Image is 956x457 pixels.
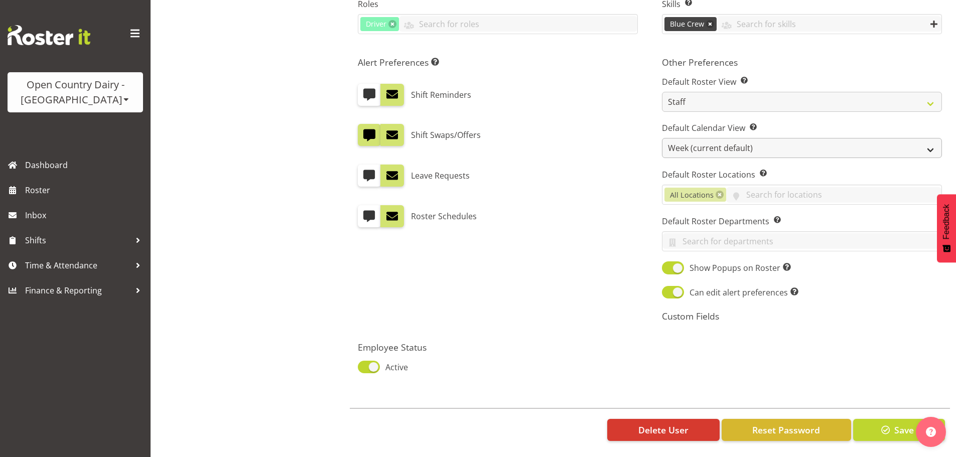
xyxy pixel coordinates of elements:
[670,19,704,30] span: Blue Crew
[662,57,942,68] h5: Other Preferences
[942,204,951,239] span: Feedback
[8,25,90,45] img: Rosterit website logo
[726,187,941,203] input: Search for locations
[937,194,956,262] button: Feedback - Show survey
[25,183,146,198] span: Roster
[662,233,941,249] input: Search for departments
[662,76,942,88] label: Default Roster View
[18,77,133,107] div: Open Country Dairy - [GEOGRAPHIC_DATA]
[411,84,471,106] label: Shift Reminders
[894,423,914,436] span: Save
[638,423,689,436] span: Delete User
[411,165,470,187] label: Leave Requests
[25,258,130,273] span: Time & Attendance
[358,57,638,68] h5: Alert Preferences
[722,419,851,441] button: Reset Password
[411,205,477,227] label: Roster Schedules
[853,419,945,441] button: Save
[717,16,941,32] input: Search for skills
[662,311,942,322] h5: Custom Fields
[684,262,791,274] span: Show Popups on Roster
[380,361,408,373] span: Active
[607,419,719,441] button: Delete User
[358,342,644,353] h5: Employee Status
[670,190,714,201] span: All Locations
[411,124,481,146] label: Shift Swaps/Offers
[662,122,942,134] label: Default Calendar View
[662,215,942,227] label: Default Roster Departments
[662,169,942,181] label: Default Roster Locations
[366,19,386,30] span: Driver
[25,283,130,298] span: Finance & Reporting
[25,158,146,173] span: Dashboard
[399,16,637,32] input: Search for roles
[684,286,798,298] span: Can edit alert preferences
[926,427,936,437] img: help-xxl-2.png
[752,423,820,436] span: Reset Password
[25,233,130,248] span: Shifts
[25,208,146,223] span: Inbox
